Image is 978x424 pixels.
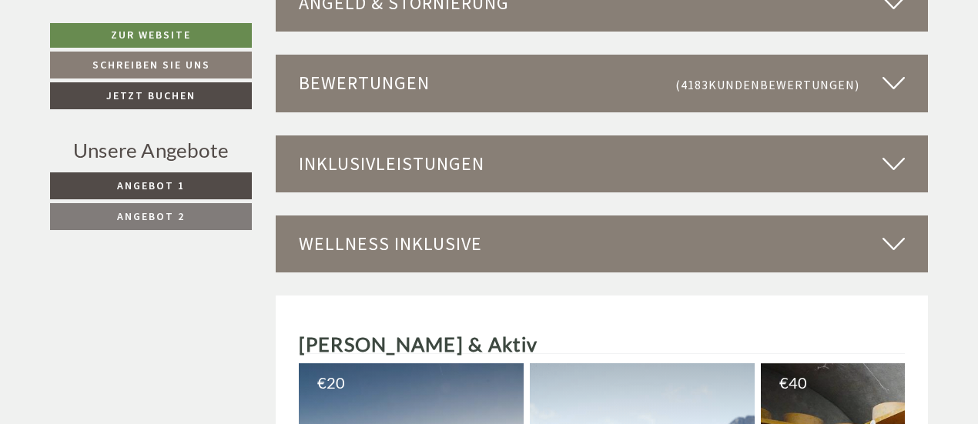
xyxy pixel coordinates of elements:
[50,82,252,109] a: Jetzt buchen
[24,45,244,58] div: [GEOGRAPHIC_DATA]
[299,334,906,356] h2: [PERSON_NAME] & Aktiv
[276,215,929,272] div: Wellness inklusive
[117,209,185,223] span: Angebot 2
[275,12,331,38] div: [DATE]
[708,77,855,92] span: Kundenbewertungen
[50,136,252,165] div: Unsere Angebote
[12,42,252,89] div: Guten Tag, wie können wir Ihnen helfen?
[117,179,185,192] span: Angebot 1
[779,375,974,390] div: 40
[50,52,252,78] a: Schreiben Sie uns
[24,75,244,86] small: 11:31
[50,23,252,48] a: Zur Website
[276,55,929,112] div: Bewertungen
[779,375,789,390] span: €
[317,375,512,390] div: 20
[276,135,929,192] div: Inklusivleistungen
[675,77,859,92] small: (4183 )
[317,375,327,390] span: €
